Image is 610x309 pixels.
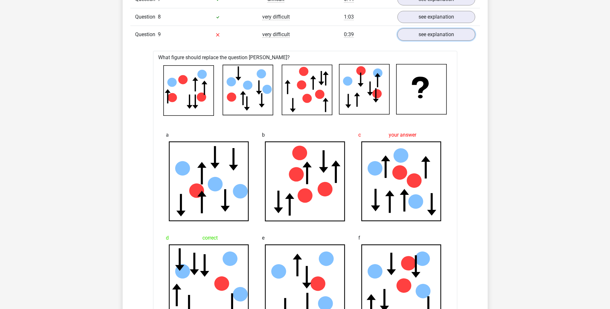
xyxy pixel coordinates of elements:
[158,31,161,37] span: 9
[358,129,361,141] span: c
[262,14,290,20] span: very difficult
[344,14,354,20] span: 1:03
[397,11,475,23] a: see explanation
[166,232,252,244] div: correct
[262,31,290,38] span: very difficult
[262,232,264,244] span: e
[397,28,475,41] a: see explanation
[262,129,265,141] span: b
[344,31,354,38] span: 0:39
[135,13,158,21] span: Question
[135,31,158,38] span: Question
[158,14,161,20] span: 8
[358,232,360,244] span: f
[166,129,169,141] span: a
[358,129,444,141] div: your answer
[166,232,169,244] span: d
